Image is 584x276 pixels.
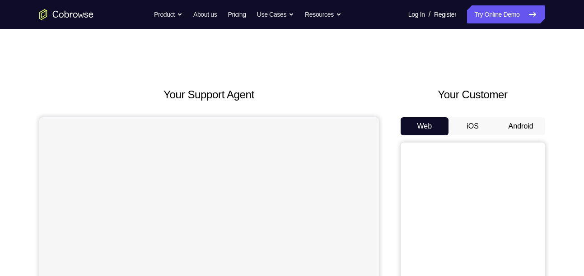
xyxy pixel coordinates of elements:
[193,5,217,23] a: About us
[257,5,294,23] button: Use Cases
[408,5,425,23] a: Log In
[39,87,379,103] h2: Your Support Agent
[467,5,545,23] a: Try Online Demo
[429,9,430,20] span: /
[305,5,341,23] button: Resources
[228,5,246,23] a: Pricing
[449,117,497,135] button: iOS
[401,87,545,103] h2: Your Customer
[497,117,545,135] button: Android
[434,5,456,23] a: Register
[154,5,182,23] button: Product
[39,9,93,20] a: Go to the home page
[401,117,449,135] button: Web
